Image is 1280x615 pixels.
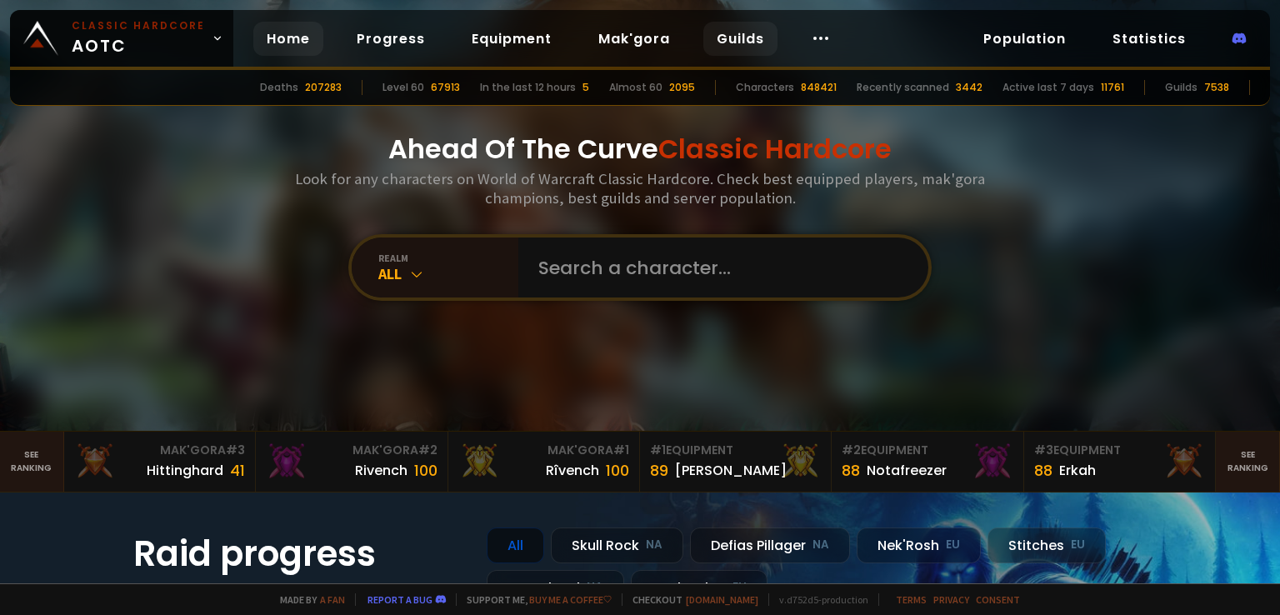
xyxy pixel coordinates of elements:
div: Rîvench [546,460,599,481]
a: Mak'Gora#3Hittinghard41 [64,432,256,492]
div: 41 [230,459,245,482]
span: Support me, [456,593,612,606]
div: Guilds [1165,80,1197,95]
span: # 3 [226,442,245,458]
div: Soulseeker [631,570,767,606]
a: Mak'Gora#2Rivench100 [256,432,447,492]
a: Seeranking [1216,432,1280,492]
div: Erkah [1059,460,1096,481]
div: Mak'Gora [458,442,629,459]
h1: Raid progress [133,527,467,580]
div: Nek'Rosh [857,527,981,563]
div: All [487,527,544,563]
div: 67913 [431,80,460,95]
div: 207283 [305,80,342,95]
span: # 2 [842,442,861,458]
a: Terms [896,593,927,606]
div: Doomhowl [487,570,624,606]
a: #2Equipment88Notafreezer [832,432,1023,492]
a: Guilds [703,22,777,56]
div: Notafreezer [867,460,947,481]
small: NA [587,579,603,596]
a: Progress [343,22,438,56]
a: Buy me a coffee [529,593,612,606]
a: Mak'Gora#1Rîvench100 [448,432,640,492]
div: 848421 [801,80,837,95]
div: 2095 [669,80,695,95]
small: EU [732,579,747,596]
div: Characters [736,80,794,95]
div: Deaths [260,80,298,95]
small: NA [812,537,829,553]
small: NA [646,537,662,553]
div: In the last 12 hours [480,80,576,95]
span: # 1 [613,442,629,458]
div: Mak'Gora [266,442,437,459]
small: EU [946,537,960,553]
div: 100 [414,459,437,482]
a: Consent [976,593,1020,606]
div: Active last 7 days [1002,80,1094,95]
div: Defias Pillager [690,527,850,563]
div: [PERSON_NAME] [675,460,787,481]
div: Level 60 [382,80,424,95]
a: Classic HardcoreAOTC [10,10,233,67]
div: realm [378,252,518,264]
div: Equipment [650,442,821,459]
a: Population [970,22,1079,56]
div: Almost 60 [609,80,662,95]
div: 88 [1034,459,1052,482]
input: Search a character... [528,237,908,297]
span: # 2 [418,442,437,458]
div: 100 [606,459,629,482]
span: Made by [270,593,345,606]
div: 3442 [956,80,982,95]
span: Classic Hardcore [658,130,892,167]
span: v. d752d5 - production [768,593,868,606]
div: 5 [582,80,589,95]
div: 88 [842,459,860,482]
small: EU [1071,537,1085,553]
div: Mak'Gora [74,442,245,459]
div: Stitches [987,527,1106,563]
div: Rivench [355,460,407,481]
a: [DOMAIN_NAME] [686,593,758,606]
a: a fan [320,593,345,606]
span: AOTC [72,18,205,58]
div: Equipment [1034,442,1205,459]
h1: Ahead Of The Curve [388,129,892,169]
a: Privacy [933,593,969,606]
a: Statistics [1099,22,1199,56]
div: Recently scanned [857,80,949,95]
div: 7538 [1204,80,1229,95]
a: Mak'gora [585,22,683,56]
div: Hittinghard [147,460,223,481]
a: #1Equipment89[PERSON_NAME] [640,432,832,492]
div: All [378,264,518,283]
span: Checkout [622,593,758,606]
span: # 3 [1034,442,1053,458]
a: Equipment [458,22,565,56]
div: Equipment [842,442,1012,459]
div: Skull Rock [551,527,683,563]
small: Classic Hardcore [72,18,205,33]
a: Home [253,22,323,56]
div: 11761 [1101,80,1124,95]
span: # 1 [650,442,666,458]
div: 89 [650,459,668,482]
a: #3Equipment88Erkah [1024,432,1216,492]
h3: Look for any characters on World of Warcraft Classic Hardcore. Check best equipped players, mak'g... [288,169,992,207]
a: Report a bug [367,593,432,606]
